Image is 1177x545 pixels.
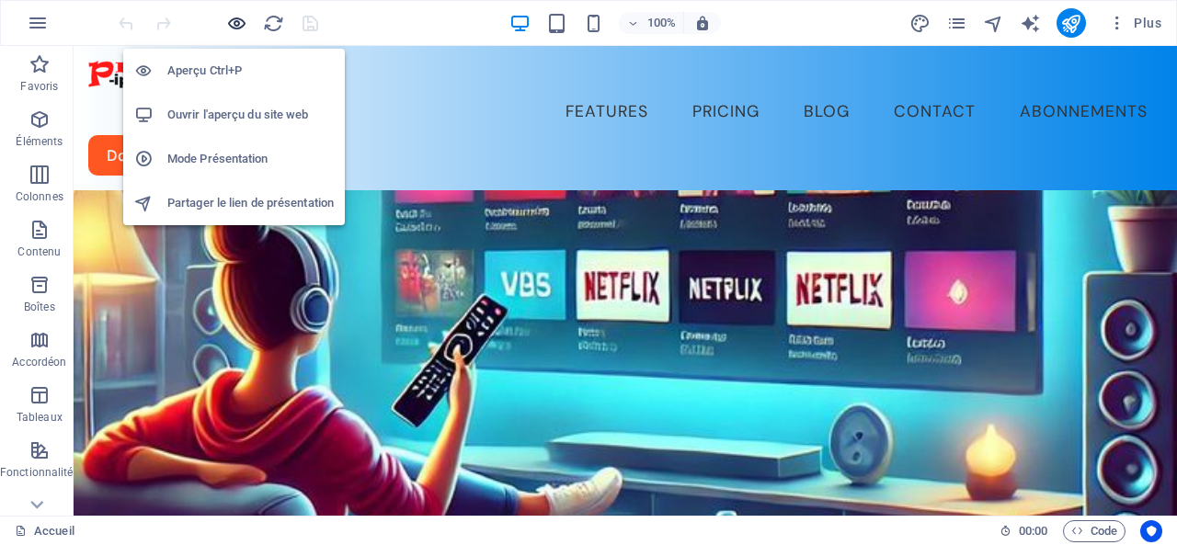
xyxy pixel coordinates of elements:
[1057,8,1086,38] button: publish
[909,13,931,34] i: Design (Ctrl+Alt+Y)
[619,12,684,34] button: 100%
[20,79,58,94] p: Favoris
[946,12,968,34] button: pages
[24,300,55,314] p: Boîtes
[1063,520,1126,542] button: Code
[1108,14,1161,32] span: Plus
[262,12,284,34] button: reload
[1019,520,1047,542] span: 00 00
[1020,13,1041,34] i: AI Writer
[1060,13,1081,34] i: Publier
[1000,520,1048,542] h6: Durée de la session
[909,12,931,34] button: design
[1140,520,1162,542] button: Usercentrics
[646,12,676,34] h6: 100%
[694,15,711,31] i: Lors du redimensionnement, ajuster automatiquement le niveau de zoom en fonction de l'appareil sé...
[1101,8,1169,38] button: Plus
[1071,520,1117,542] span: Code
[1032,524,1034,538] span: :
[167,60,334,82] h6: Aperçu Ctrl+P
[983,13,1004,34] i: Navigateur
[167,148,334,170] h6: Mode Présentation
[16,189,63,204] p: Colonnes
[946,13,967,34] i: Pages (Ctrl+Alt+S)
[167,104,334,126] h6: Ouvrir l'aperçu du site web
[17,410,63,425] p: Tableaux
[15,520,74,542] a: Cliquez pour annuler la sélection. Double-cliquez pour ouvrir Pages.
[16,134,63,149] p: Éléments
[12,355,66,369] p: Accordéon
[1020,12,1042,34] button: text_generator
[17,244,61,259] p: Contenu
[167,192,334,214] h6: Partager le lien de présentation
[983,12,1005,34] button: navigator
